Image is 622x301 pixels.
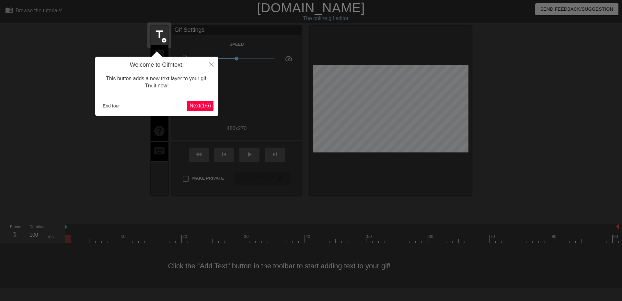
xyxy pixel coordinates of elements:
button: Close [204,57,218,72]
div: This button adds a new text layer to your gif. Try it now! [100,69,213,96]
h4: Welcome to Gifntext! [100,61,213,69]
button: End tour [100,101,122,111]
span: Next ( 1 / 6 ) [190,103,211,108]
button: Next [187,101,213,111]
